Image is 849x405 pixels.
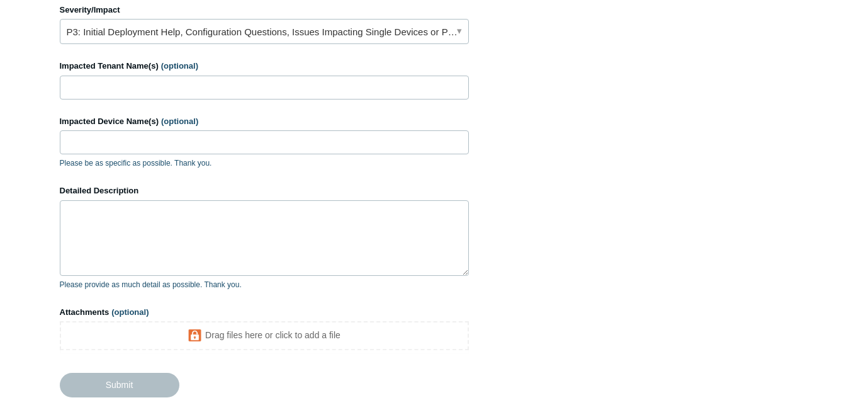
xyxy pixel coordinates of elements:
[60,157,469,169] p: Please be as specific as possible. Thank you.
[111,307,149,317] span: (optional)
[60,60,469,72] label: Impacted Tenant Name(s)
[60,373,179,397] input: Submit
[60,185,469,197] label: Detailed Description
[60,115,469,128] label: Impacted Device Name(s)
[161,61,198,71] span: (optional)
[60,306,469,319] label: Attachments
[60,19,469,44] a: P3: Initial Deployment Help, Configuration Questions, Issues Impacting Single Devices or Past Out...
[60,279,469,290] p: Please provide as much detail as possible. Thank you.
[161,117,198,126] span: (optional)
[60,4,469,16] label: Severity/Impact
